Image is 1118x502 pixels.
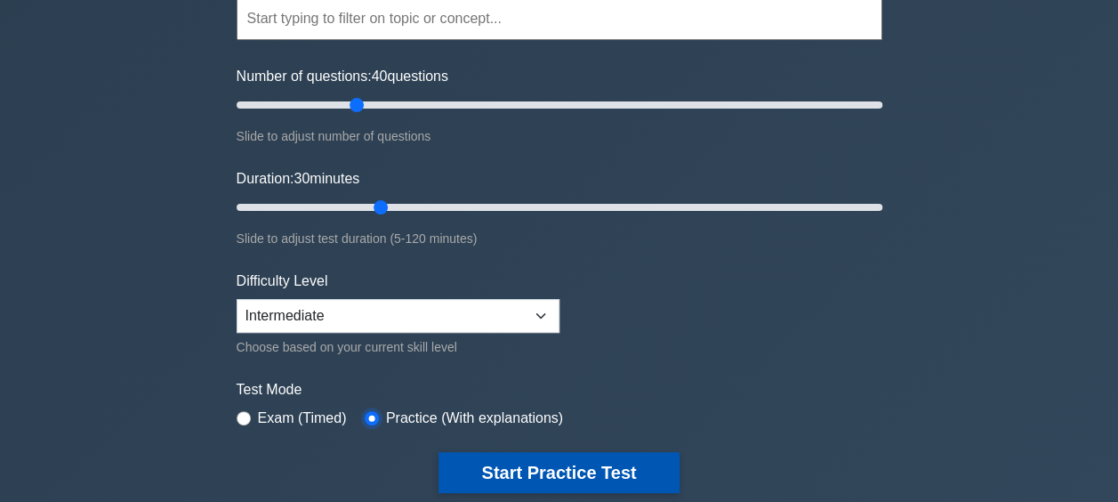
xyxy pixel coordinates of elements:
[237,66,448,87] label: Number of questions: questions
[237,336,559,358] div: Choose based on your current skill level
[258,408,347,429] label: Exam (Timed)
[237,168,360,190] label: Duration: minutes
[237,125,882,147] div: Slide to adjust number of questions
[294,171,310,186] span: 30
[438,452,679,493] button: Start Practice Test
[372,69,388,84] span: 40
[237,379,882,401] label: Test Mode
[386,408,563,429] label: Practice (With explanations)
[237,271,328,292] label: Difficulty Level
[237,228,882,249] div: Slide to adjust test duration (5-120 minutes)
